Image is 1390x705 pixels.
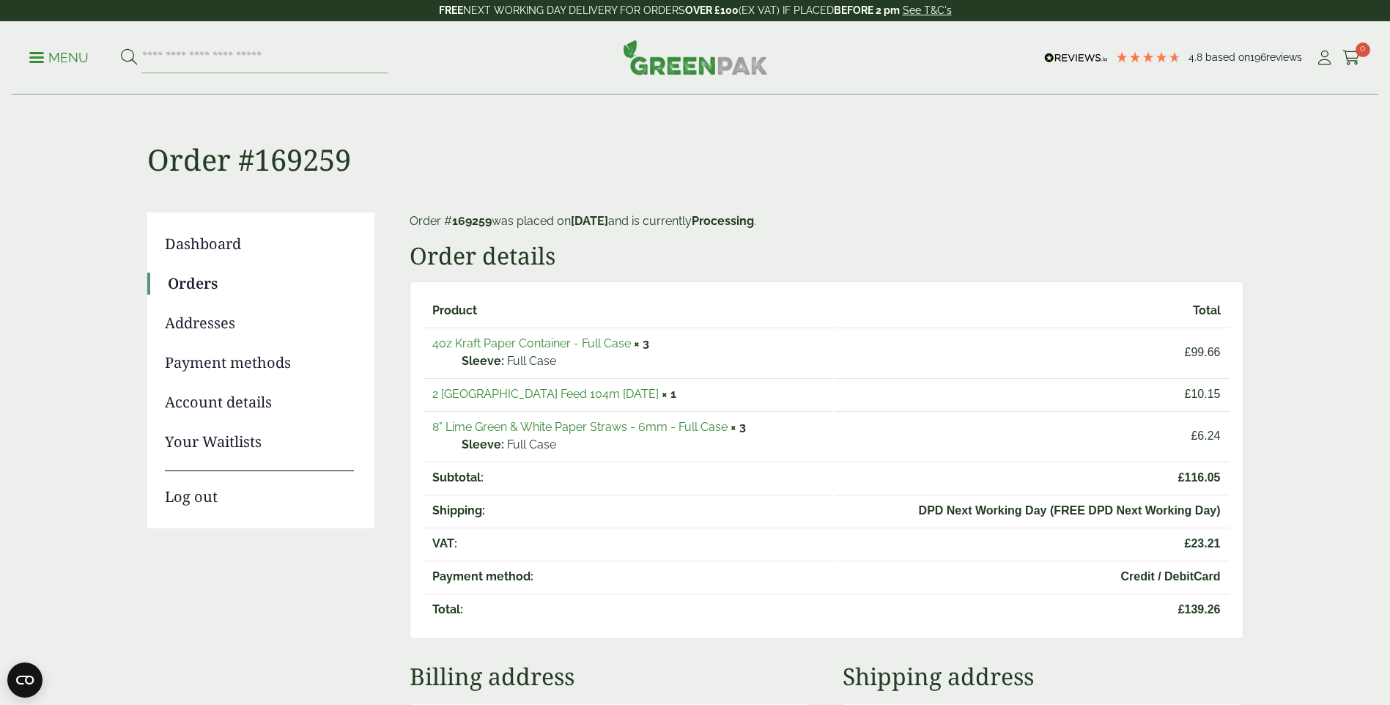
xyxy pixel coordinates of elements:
[834,295,1229,326] th: Total
[1266,51,1302,63] span: reviews
[165,391,354,413] a: Account details
[843,662,1243,690] h2: Shipping address
[1205,51,1250,63] span: Based on
[692,214,754,228] mark: Processing
[843,601,1220,619] span: 139.26
[1342,51,1361,65] i: Cart
[432,387,659,401] a: 2 [GEOGRAPHIC_DATA] Feed 104m [DATE]
[903,4,952,16] a: See T&C's
[165,431,354,453] a: Your Waitlists
[1115,51,1181,64] div: 4.79 Stars
[843,469,1220,487] span: 116.05
[843,535,1220,553] span: 23.21
[29,49,89,67] p: Menu
[432,336,631,350] a: 4oz Kraft Paper Container - Full Case
[462,436,824,454] p: Full Case
[410,662,810,690] h2: Billing address
[168,273,354,295] a: Orders
[165,233,354,255] a: Dashboard
[1191,429,1197,442] span: £
[834,4,900,16] strong: BEFORE 2 pm
[623,40,768,75] img: GreenPak Supplies
[424,528,833,559] th: VAT:
[424,295,833,326] th: Product
[834,561,1229,592] td: Credit / DebitCard
[7,662,42,698] button: Open CMP widget
[439,4,463,16] strong: FREE
[1185,537,1191,550] span: £
[634,336,649,350] strong: × 3
[410,242,1243,270] h2: Order details
[424,594,833,625] th: Total:
[29,49,89,64] a: Menu
[462,352,504,370] strong: Sleeve:
[1188,51,1205,63] span: 4.8
[424,561,833,592] th: Payment method:
[1185,388,1221,400] bdi: 10.15
[462,436,504,454] strong: Sleeve:
[731,420,746,434] strong: × 3
[165,470,354,508] a: Log out
[452,214,492,228] mark: 169259
[662,387,676,401] strong: × 1
[1191,429,1220,442] bdi: 6.24
[1185,388,1191,400] span: £
[571,214,608,228] mark: [DATE]
[424,462,833,493] th: Subtotal:
[1356,43,1370,57] span: 0
[1185,346,1191,358] span: £
[834,495,1229,526] td: DPD Next Working Day (FREE DPD Next Working Day)
[147,95,1243,177] h1: Order #169259
[165,312,354,334] a: Addresses
[685,4,739,16] strong: OVER £100
[1342,47,1361,69] a: 0
[462,352,824,370] p: Full Case
[1250,51,1266,63] span: 196
[410,213,1243,230] p: Order # was placed on and is currently .
[1178,471,1185,484] span: £
[1185,346,1221,358] bdi: 99.66
[1315,51,1334,65] i: My Account
[1044,53,1108,63] img: REVIEWS.io
[1178,603,1185,616] span: £
[432,420,728,434] a: 8" Lime Green & White Paper Straws - 6mm - Full Case
[424,495,833,526] th: Shipping:
[165,352,354,374] a: Payment methods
